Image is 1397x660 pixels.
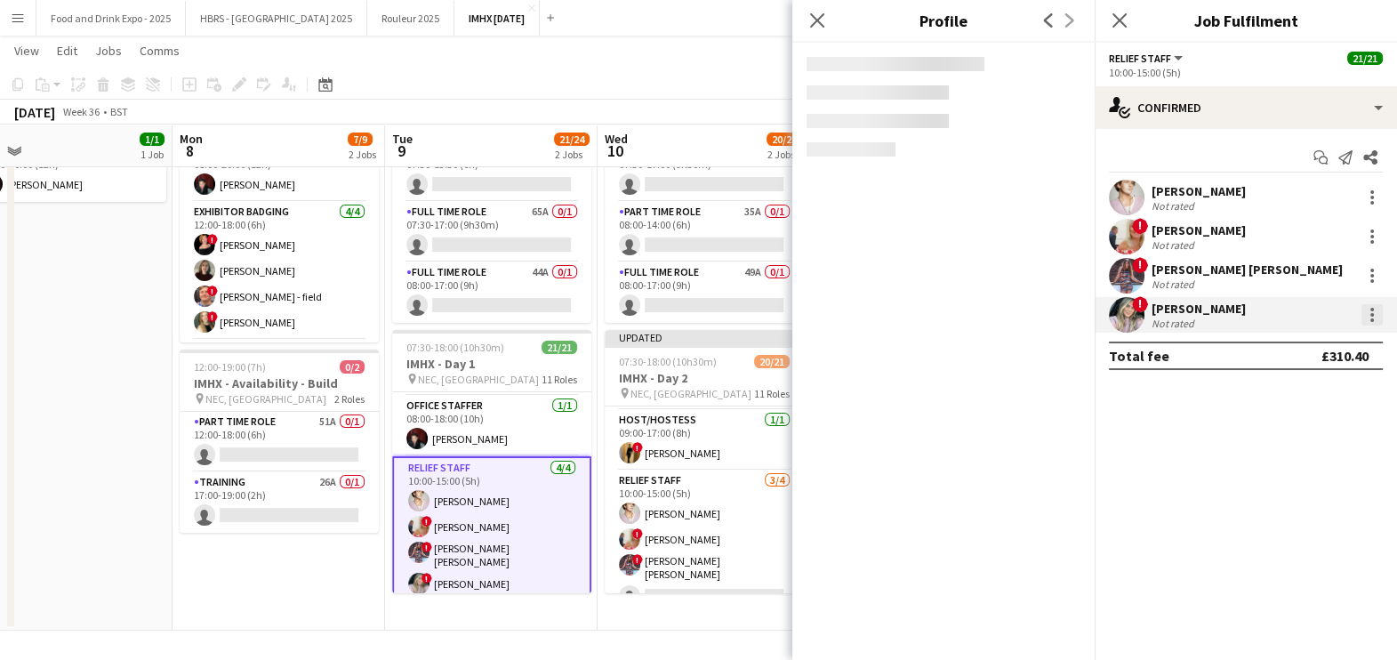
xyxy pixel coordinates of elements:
[605,410,804,471] app-card-role: Host/Hostess1/109:00-17:00 (8h)![PERSON_NAME]
[207,311,218,322] span: !
[59,105,103,118] span: Week 36
[605,262,804,323] app-card-role: Full Time Role49A0/108:00-17:00 (9h)
[1132,296,1148,312] span: !
[392,262,591,323] app-card-role: Full Time Role44A0/108:00-17:00 (9h)
[792,9,1095,32] h3: Profile
[340,360,365,374] span: 0/2
[14,103,55,121] div: [DATE]
[389,141,413,161] span: 9
[602,141,628,161] span: 10
[180,202,379,340] app-card-role: Exhibitor Badging4/412:00-18:00 (6h)![PERSON_NAME][PERSON_NAME]![PERSON_NAME] - field![PERSON_NAME]
[605,330,804,593] app-job-card: Updated07:30-18:00 (10h30m)20/21IMHX - Day 2 NEC, [GEOGRAPHIC_DATA]11 RolesSelf Reg2/208:15-17:00...
[754,355,790,368] span: 20/21
[348,133,373,146] span: 7/9
[7,39,46,62] a: View
[1152,317,1198,330] div: Not rated
[1132,257,1148,273] span: !
[14,43,39,59] span: View
[177,141,203,161] span: 8
[392,356,591,372] h3: IMHX - Day 1
[554,133,590,146] span: 21/24
[605,330,804,344] div: Updated
[1109,347,1169,365] div: Total fee
[422,516,432,527] span: !
[205,392,326,406] span: NEC, [GEOGRAPHIC_DATA]
[605,141,804,202] app-card-role: Full Time Role59A0/107:30-17:00 (9h30m)
[36,1,186,36] button: Food and Drink Expo - 2025
[180,131,203,147] span: Mon
[88,39,129,62] a: Jobs
[767,133,802,146] span: 20/24
[392,456,591,603] app-card-role: Relief Staff4/410:00-15:00 (5h)[PERSON_NAME]![PERSON_NAME]![PERSON_NAME] [PERSON_NAME]![PERSON_NAME]
[334,392,365,406] span: 2 Roles
[767,148,801,161] div: 2 Jobs
[392,79,591,323] app-job-card: 07:30-17:00 (9h30m)0/3IMHX - Availability NEC, [GEOGRAPHIC_DATA]3 RolesPart Time Role31A0/107:30-...
[632,528,643,539] span: !
[392,141,591,202] app-card-role: Part Time Role31A0/107:30-13:30 (6h)
[1152,262,1343,278] div: [PERSON_NAME] [PERSON_NAME]
[180,350,379,533] app-job-card: 12:00-19:00 (7h)0/2IMHX - Availability - Build NEC, [GEOGRAPHIC_DATA]2 RolesPart Time Role51A0/11...
[406,341,504,354] span: 07:30-18:00 (10h30m)
[180,79,379,342] app-job-card: 08:00-20:00 (12h)7/7IMHX - Build NEC, [GEOGRAPHIC_DATA]3 RolesOffice Staffer1/108:00-20:00 (12h)[...
[194,360,266,374] span: 12:00-19:00 (7h)
[132,39,187,62] a: Comms
[605,79,804,323] app-job-card: 07:30-17:00 (9h30m)0/3IMHX - Availability NEC, [GEOGRAPHIC_DATA]3 RolesFull Time Role59A0/107:30-...
[1095,86,1397,129] div: Confirmed
[605,471,804,614] app-card-role: Relief Staff3/410:00-15:00 (5h)[PERSON_NAME]![PERSON_NAME]![PERSON_NAME] [PERSON_NAME]
[1109,66,1383,79] div: 10:00-15:00 (5h)
[605,370,804,386] h3: IMHX - Day 2
[367,1,454,36] button: Rouleur 2025
[422,542,432,552] span: !
[605,131,628,147] span: Wed
[1152,222,1246,238] div: [PERSON_NAME]
[542,373,577,386] span: 11 Roles
[1152,278,1198,291] div: Not rated
[140,133,165,146] span: 1/1
[619,355,717,368] span: 07:30-18:00 (10h30m)
[140,43,180,59] span: Comms
[207,286,218,296] span: !
[1132,218,1148,234] span: !
[349,148,376,161] div: 2 Jobs
[754,387,790,400] span: 11 Roles
[630,387,751,400] span: NEC, [GEOGRAPHIC_DATA]
[57,43,77,59] span: Edit
[207,234,218,245] span: !
[1321,347,1369,365] div: £310.40
[392,330,591,593] app-job-card: 07:30-18:00 (10h30m)21/21IMHX - Day 1 NEC, [GEOGRAPHIC_DATA]11 RolesHost/Hostess1/108:00-17:00 (9...
[95,43,122,59] span: Jobs
[50,39,84,62] a: Edit
[180,141,379,202] app-card-role: Office Staffer1/108:00-20:00 (12h)[PERSON_NAME]
[1095,9,1397,32] h3: Job Fulfilment
[110,105,128,118] div: BST
[418,373,539,386] span: NEC, [GEOGRAPHIC_DATA]
[186,1,367,36] button: HBRS - [GEOGRAPHIC_DATA] 2025
[605,202,804,262] app-card-role: Part Time Role35A0/108:00-14:00 (6h)
[392,396,591,456] app-card-role: Office Staffer1/108:00-18:00 (10h)[PERSON_NAME]
[1109,52,1171,65] span: Relief Staff
[1347,52,1383,65] span: 21/21
[454,1,540,36] button: IMHX [DATE]
[392,131,413,147] span: Tue
[1152,301,1246,317] div: [PERSON_NAME]
[422,573,432,584] span: !
[1152,199,1198,213] div: Not rated
[392,202,591,262] app-card-role: Full Time Role65A0/107:30-17:00 (9h30m)
[1152,238,1198,252] div: Not rated
[141,148,164,161] div: 1 Job
[180,375,379,391] h3: IMHX - Availability - Build
[180,412,379,472] app-card-role: Part Time Role51A0/112:00-18:00 (6h)
[1152,183,1246,199] div: [PERSON_NAME]
[555,148,589,161] div: 2 Jobs
[180,472,379,533] app-card-role: Training26A0/117:00-19:00 (2h)
[1109,52,1185,65] button: Relief Staff
[632,554,643,565] span: !
[632,442,643,453] span: !
[542,341,577,354] span: 21/21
